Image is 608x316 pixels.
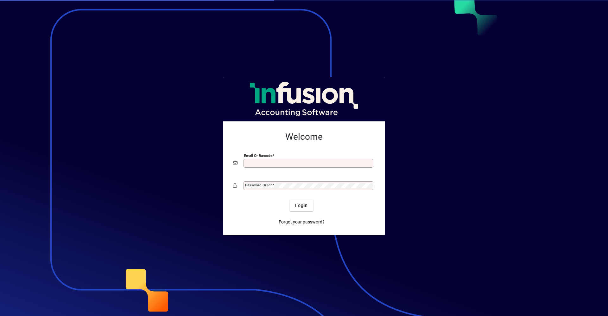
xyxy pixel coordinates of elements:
[245,183,272,187] mat-label: Password or Pin
[233,132,375,142] h2: Welcome
[295,202,308,209] span: Login
[290,200,313,211] button: Login
[244,153,272,158] mat-label: Email or Barcode
[276,216,327,228] a: Forgot your password?
[279,219,325,225] span: Forgot your password?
